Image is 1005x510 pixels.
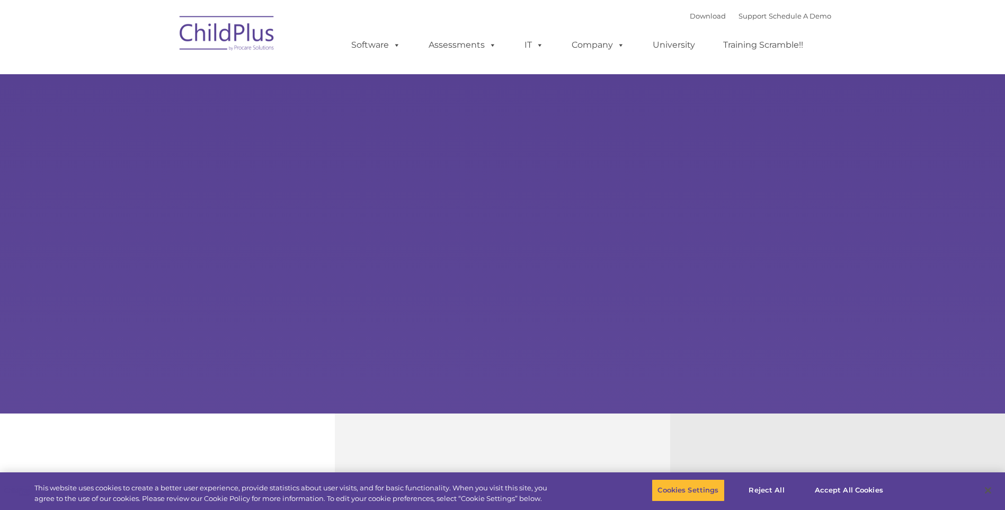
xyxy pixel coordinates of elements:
button: Cookies Settings [652,479,724,502]
a: Software [341,34,411,56]
div: This website uses cookies to create a better user experience, provide statistics about user visit... [34,483,553,504]
button: Close [976,479,1000,502]
a: Download [690,12,726,20]
button: Accept All Cookies [809,479,889,502]
a: University [642,34,706,56]
a: IT [514,34,554,56]
a: Schedule A Demo [769,12,831,20]
button: Reject All [734,479,800,502]
a: Support [739,12,767,20]
font: | [690,12,831,20]
img: ChildPlus by Procare Solutions [174,8,280,61]
a: Company [561,34,635,56]
a: Assessments [418,34,507,56]
a: Training Scramble!! [713,34,814,56]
